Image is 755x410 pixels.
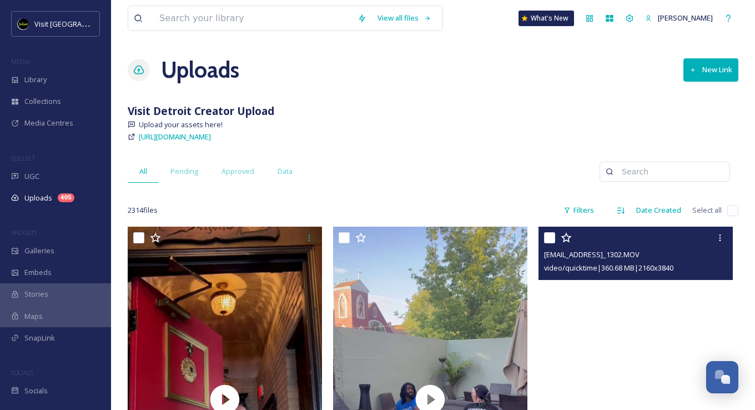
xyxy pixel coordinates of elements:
[372,7,437,29] a: View all files
[11,368,33,377] span: SOCIALS
[139,130,211,143] a: [URL][DOMAIN_NAME]
[544,263,673,273] span: video/quicktime | 360.68 MB | 2160 x 3840
[24,246,54,256] span: Galleries
[544,249,640,259] span: [EMAIL_ADDRESS]_1302.MOV
[24,193,52,203] span: Uploads
[519,11,574,26] a: What's New
[34,18,120,29] span: Visit [GEOGRAPHIC_DATA]
[558,199,600,221] div: Filters
[24,118,73,128] span: Media Centres
[616,161,724,183] input: Search
[658,13,713,23] span: [PERSON_NAME]
[161,53,239,87] a: Uploads
[170,166,198,177] span: Pending
[11,228,37,237] span: WIDGETS
[278,166,293,177] span: Data
[128,103,274,118] strong: Visit Detroit Creator Upload
[139,132,211,142] span: [URL][DOMAIN_NAME]
[640,7,718,29] a: [PERSON_NAME]
[11,154,35,162] span: COLLECT
[18,18,29,29] img: VISIT%20DETROIT%20LOGO%20-%20BLACK%20BACKGROUND.png
[24,386,48,396] span: Socials
[58,193,74,202] div: 405
[24,171,39,182] span: UGC
[222,166,254,177] span: Approved
[631,199,687,221] div: Date Created
[24,311,43,322] span: Maps
[24,267,52,278] span: Embeds
[11,57,31,66] span: MEDIA
[24,96,61,107] span: Collections
[24,289,48,299] span: Stories
[139,119,223,130] span: Upload your assets here!
[706,361,738,393] button: Open Chat
[692,205,722,216] span: Select all
[128,205,158,216] span: 2314 file s
[154,6,352,31] input: Search your library
[24,333,55,343] span: SnapLink
[683,58,738,81] button: New Link
[24,74,47,85] span: Library
[139,166,147,177] span: All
